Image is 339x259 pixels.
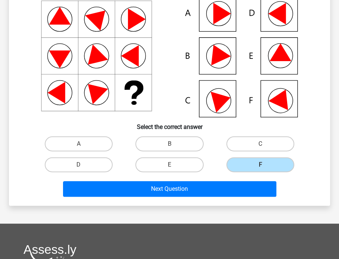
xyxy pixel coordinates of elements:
[135,136,203,151] label: B
[226,136,294,151] label: C
[45,136,113,151] label: A
[226,157,294,172] label: F
[63,181,276,197] button: Next Question
[135,157,203,172] label: E
[21,117,318,130] h6: Select the correct answer
[45,157,113,172] label: D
